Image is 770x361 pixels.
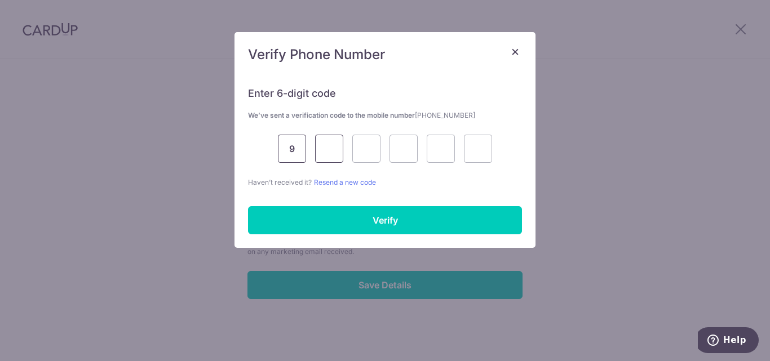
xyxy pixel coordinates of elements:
span: Haven’t received it? [248,178,312,186]
input: Verify [248,206,522,234]
span: [PHONE_NUMBER] [415,111,475,119]
h6: Enter 6-digit code [248,87,522,100]
strong: We’ve sent a verification code to the mobile number [248,111,475,119]
iframe: Opens a widget where you can find more information [698,327,759,355]
h5: Verify Phone Number [248,46,522,64]
a: Resend a new code [314,178,376,186]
